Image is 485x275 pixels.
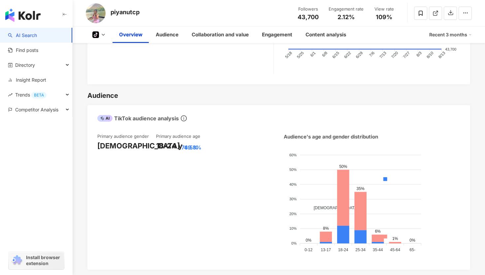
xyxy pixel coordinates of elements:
[390,51,399,59] tspan: 7/20
[26,255,62,266] span: Install browser extension
[289,168,297,172] tspan: 50%
[111,8,140,16] div: piyanutcp
[8,93,13,97] span: rise
[355,51,364,59] tspan: 6/29
[298,14,319,20] span: 43,700
[410,248,415,253] tspan: 65-
[373,248,383,253] tspan: 35-44
[15,87,47,102] span: Trends
[289,197,297,201] tspan: 30%
[8,47,38,54] a: Find posts
[5,9,41,22] img: logo
[97,133,149,139] div: Primary audience gender
[86,3,106,23] img: KOL Avatar
[368,51,375,58] tspan: 7/6
[338,14,355,20] span: 2.12%
[415,51,423,58] tspan: 8/3
[321,248,331,253] tspan: 13-17
[305,248,312,253] tspan: 0-12
[289,212,297,216] tspan: 20%
[437,51,446,59] tspan: 8/13
[184,144,201,151] div: 49.8%
[119,31,143,39] div: Overview
[284,133,378,140] div: Audience's age and gender distribution
[97,115,179,122] div: TikTok audience analysis
[445,47,456,51] tspan: 43,700
[355,248,366,253] tspan: 25-34
[289,182,297,186] tspan: 40%
[289,227,297,231] tspan: 10%
[402,51,411,59] tspan: 7/27
[309,206,358,210] span: [DEMOGRAPHIC_DATA]
[390,248,401,253] tspan: 45-64
[192,31,249,39] div: Collaboration and value
[31,92,47,98] div: BETA
[296,6,321,13] div: Followers
[289,153,297,157] tspan: 60%
[156,31,178,39] div: Audience
[329,6,364,13] div: Engagement rate
[331,51,340,59] tspan: 6/15
[9,252,64,269] a: chrome extensionInstall browser extension
[97,141,180,151] div: [DEMOGRAPHIC_DATA]
[338,248,348,253] tspan: 18-24
[15,58,35,72] span: Directory
[306,31,346,39] div: Content analysis
[426,51,435,59] tspan: 8/10
[309,51,317,58] tspan: 6/1
[429,29,472,40] div: Recent 3 months
[262,31,292,39] div: Engagement
[284,51,293,59] tspan: 5/18
[8,32,37,39] a: searchAI Search
[378,51,387,59] tspan: 7/13
[8,77,46,83] a: Insight Report
[296,51,305,59] tspan: 5/25
[11,255,23,266] img: chrome extension
[291,241,297,245] tspan: 0%
[321,51,328,58] tspan: 6/8
[15,102,58,117] span: Competitor Analysis
[376,14,392,20] span: 109%
[156,133,200,139] div: Primary audience age
[180,114,188,122] span: info-circle
[97,115,113,122] div: AI
[372,6,397,13] div: View rate
[343,51,352,59] tspan: 6/22
[87,91,118,100] div: Audience
[156,141,182,151] div: 18-24 y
